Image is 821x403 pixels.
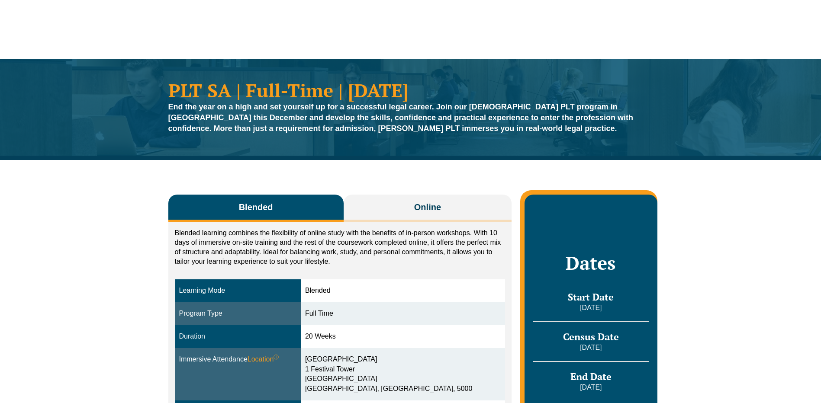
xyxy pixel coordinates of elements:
[305,332,501,342] div: 20 Weeks
[533,343,648,352] p: [DATE]
[563,330,619,343] span: Census Date
[168,81,653,99] h1: PLT SA | Full-Time | [DATE]
[570,370,612,383] span: End Date
[179,309,296,319] div: Program Type
[305,309,501,319] div: Full Time
[274,354,279,360] sup: ⓘ
[568,291,614,303] span: Start Date
[533,383,648,392] p: [DATE]
[305,286,501,296] div: Blended
[239,201,273,213] span: Blended
[175,228,505,266] p: Blended learning combines the flexibility of online study with the benefits of in-person workshop...
[248,355,279,365] span: Location
[179,286,296,296] div: Learning Mode
[533,303,648,313] p: [DATE]
[168,102,634,133] strong: End the year on a high and set yourself up for a successful legal career. Join our [DEMOGRAPHIC_D...
[179,332,296,342] div: Duration
[179,355,296,365] div: Immersive Attendance
[305,355,501,394] div: [GEOGRAPHIC_DATA] 1 Festival Tower [GEOGRAPHIC_DATA] [GEOGRAPHIC_DATA], [GEOGRAPHIC_DATA], 5000
[533,252,648,274] h2: Dates
[414,201,441,213] span: Online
